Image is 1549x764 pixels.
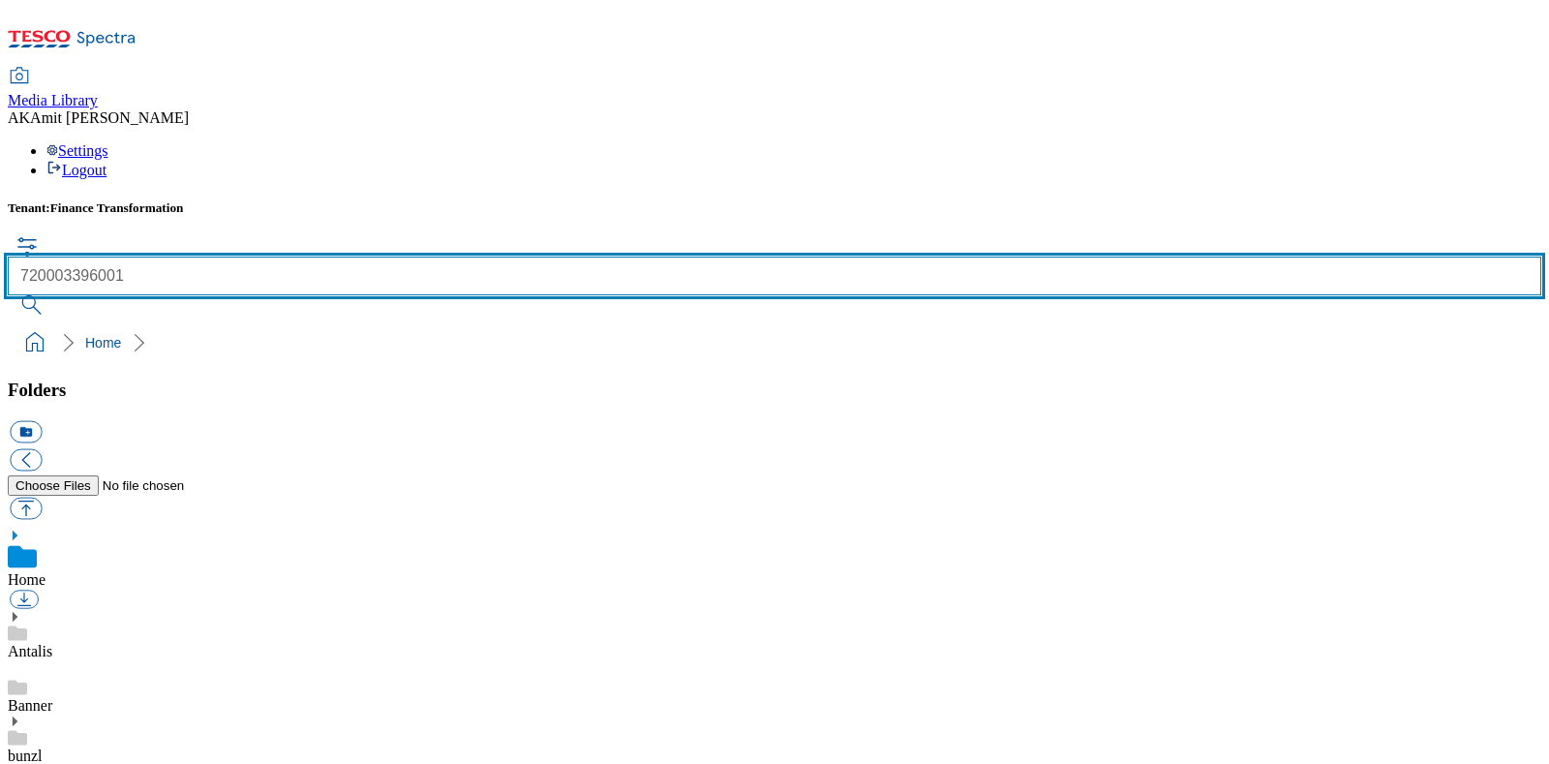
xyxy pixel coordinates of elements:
[19,327,50,358] a: home
[8,643,52,659] a: Antalis
[8,200,1541,216] h5: Tenant:
[46,142,108,159] a: Settings
[85,335,121,351] a: Home
[8,380,1541,401] h3: Folders
[8,324,1541,361] nav: breadcrumb
[8,748,43,764] a: bunzl
[30,109,189,126] span: Amit [PERSON_NAME]
[8,257,1541,295] input: Search by names or tags
[8,571,46,588] a: Home
[46,162,106,178] a: Logout
[8,69,98,109] a: Media Library
[8,109,30,126] span: AK
[8,697,52,714] a: Banner
[50,200,184,215] span: Finance Transformation
[8,92,98,108] span: Media Library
